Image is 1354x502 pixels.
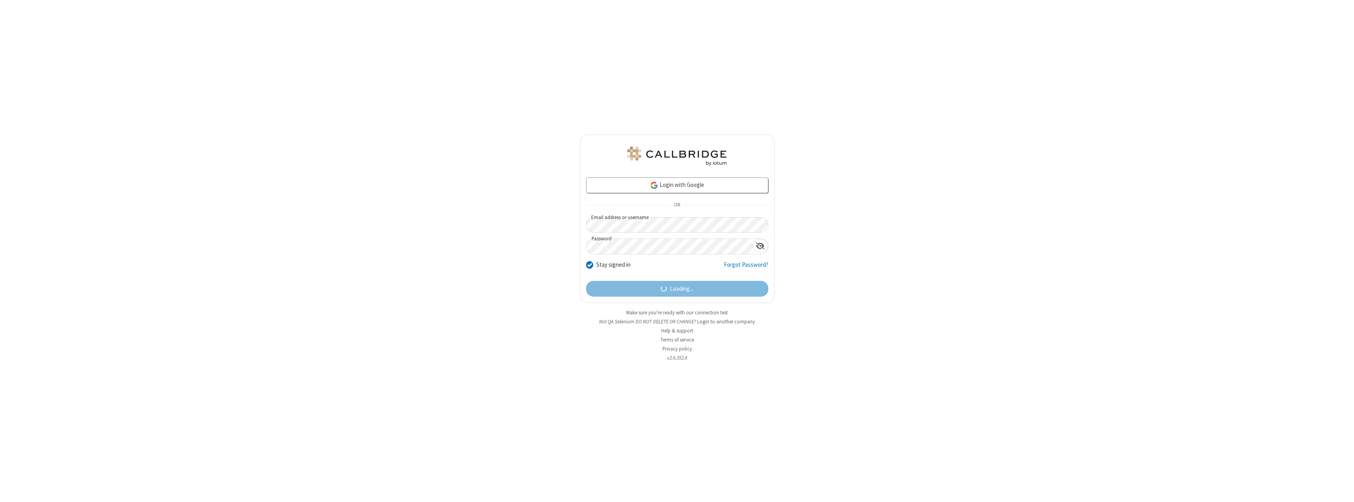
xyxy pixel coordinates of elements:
[586,239,753,254] input: Password
[586,217,768,233] input: Email address or username
[724,260,768,275] a: Forgot Password?
[596,260,631,269] label: Stay signed in
[580,318,775,325] li: Not QA Selenium DO NOT DELETE OR CHANGE?
[660,336,694,343] a: Terms of service
[626,147,728,166] img: QA Selenium DO NOT DELETE OR CHANGE
[671,200,683,211] span: OR
[650,181,659,190] img: google-icon.png
[580,354,775,362] li: v2.6.352.6
[626,309,728,316] a: Make sure you're ready with our connection test
[586,281,768,297] button: Loading...
[661,327,693,334] a: Help & support
[662,345,692,352] a: Privacy policy
[670,284,693,293] span: Loading...
[753,239,768,253] div: Show password
[586,177,768,193] a: Login with Google
[697,318,755,325] button: Login to another company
